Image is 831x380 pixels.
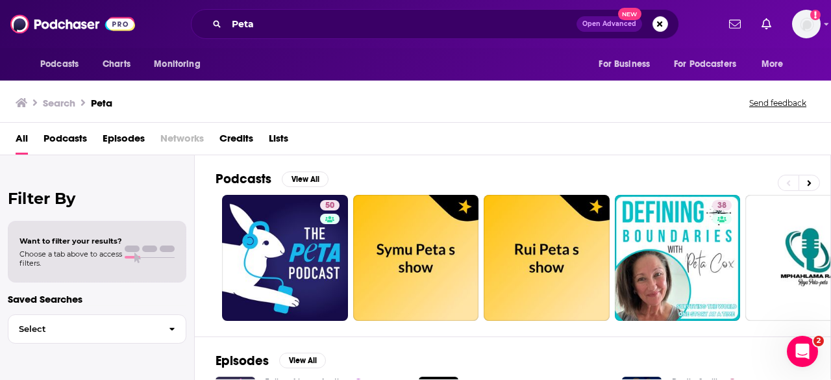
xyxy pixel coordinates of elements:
h3: Peta [91,97,112,109]
iframe: Intercom live chat [787,336,818,367]
span: More [762,55,784,73]
a: Episodes [103,128,145,155]
span: Networks [160,128,204,155]
a: All [16,128,28,155]
span: Monitoring [154,55,200,73]
button: open menu [145,52,217,77]
h3: Search [43,97,75,109]
span: Want to filter your results? [19,236,122,246]
a: Show notifications dropdown [756,13,776,35]
h2: Filter By [8,189,186,208]
span: Charts [103,55,130,73]
span: 2 [813,336,824,346]
a: Charts [94,52,138,77]
svg: Add a profile image [810,10,821,20]
img: User Profile [792,10,821,38]
a: EpisodesView All [216,353,326,369]
span: For Business [599,55,650,73]
span: 50 [325,199,334,212]
a: PodcastsView All [216,171,329,187]
span: Logged in as WesBurdett [792,10,821,38]
span: Choose a tab above to access filters. [19,249,122,268]
a: Podcasts [43,128,87,155]
img: Podchaser - Follow, Share and Rate Podcasts [10,12,135,36]
a: 38 [615,195,741,321]
a: Credits [219,128,253,155]
h2: Podcasts [216,171,271,187]
button: Open AdvancedNew [577,16,642,32]
a: 38 [712,200,732,210]
a: 50 [320,200,340,210]
span: New [618,8,641,20]
button: open menu [31,52,95,77]
div: Search podcasts, credits, & more... [191,9,679,39]
span: 38 [717,199,726,212]
span: Open Advanced [582,21,636,27]
span: For Podcasters [674,55,736,73]
input: Search podcasts, credits, & more... [227,14,577,34]
a: Show notifications dropdown [724,13,746,35]
button: Select [8,314,186,344]
h2: Episodes [216,353,269,369]
button: open menu [665,52,755,77]
span: Select [8,325,158,333]
button: Show profile menu [792,10,821,38]
button: open menu [589,52,666,77]
p: Saved Searches [8,293,186,305]
a: 50 [222,195,348,321]
a: Lists [269,128,288,155]
button: Send feedback [745,97,810,108]
button: View All [282,171,329,187]
button: View All [279,353,326,368]
button: open menu [752,52,800,77]
span: Podcasts [40,55,79,73]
